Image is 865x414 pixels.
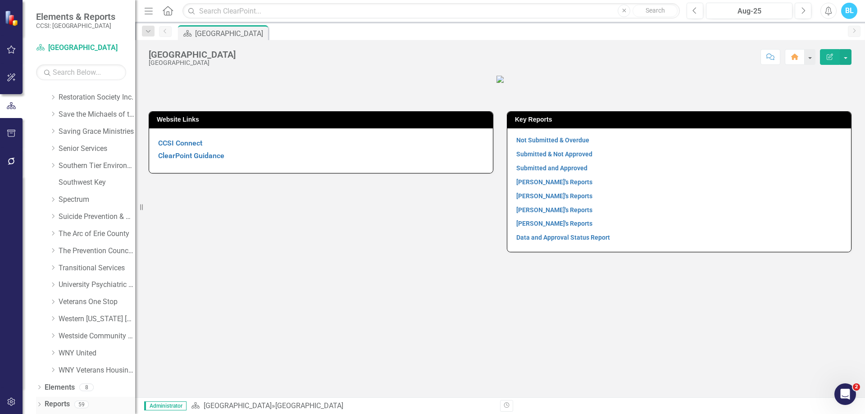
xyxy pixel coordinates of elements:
[516,178,592,186] a: [PERSON_NAME]'s Reports
[59,92,135,103] a: Restoration Society Inc.
[158,139,202,147] a: CCSI Connect
[516,150,592,158] a: Submitted & Not Approved
[74,400,89,408] div: 59
[59,365,135,376] a: WNY Veterans Housing Coalition
[516,234,610,241] a: Data and Approval Status Report
[59,212,135,222] a: Suicide Prevention & Crisis Services
[144,401,187,410] span: Administrator
[841,3,857,19] button: BL
[853,383,860,391] span: 2
[516,136,589,144] a: Not Submitted & Overdue
[59,195,135,205] a: Spectrum
[59,348,135,359] a: WNY United
[275,401,343,410] div: [GEOGRAPHIC_DATA]
[59,177,135,188] a: Southwest Key
[709,6,789,17] div: Aug-25
[59,263,135,273] a: Transitional Services
[59,229,135,239] a: The Arc of Erie County
[45,382,75,393] a: Elements
[5,10,20,26] img: ClearPoint Strategy
[706,3,792,19] button: Aug-25
[646,7,665,14] span: Search
[79,383,94,391] div: 8
[36,11,115,22] span: Elements & Reports
[157,116,488,123] h3: Website Links
[59,297,135,307] a: Veterans One Stop
[834,383,856,405] iframe: Intercom live chat
[59,314,135,324] a: Western [US_STATE] [GEOGRAPHIC_DATA]
[195,28,266,39] div: [GEOGRAPHIC_DATA]
[149,50,236,59] div: [GEOGRAPHIC_DATA]
[515,116,847,123] h3: Key Reports
[149,59,236,66] div: [GEOGRAPHIC_DATA]
[45,399,70,409] a: Reports
[59,161,135,171] a: Southern Tier Environments for Living
[36,43,126,53] a: [GEOGRAPHIC_DATA]
[59,144,135,154] a: Senior Services
[36,22,115,29] small: CCSI: [GEOGRAPHIC_DATA]
[158,151,224,160] a: ClearPoint Guidance
[633,5,678,17] button: Search
[191,401,493,411] div: »
[59,246,135,256] a: The Prevention Council of Erie County
[36,64,126,80] input: Search Below...
[516,192,592,200] a: [PERSON_NAME]'s Reports
[59,280,135,290] a: University Psychiatric Practice
[59,109,135,120] a: Save the Michaels of the World
[59,331,135,341] a: Westside Community Svces
[516,220,592,227] a: [PERSON_NAME]'s Reports
[516,164,587,172] a: Submitted and Approved
[182,3,680,19] input: Search ClearPoint...
[496,76,504,83] img: ECDMH%20Logo%20png.PNG
[204,401,272,410] a: [GEOGRAPHIC_DATA]
[59,127,135,137] a: Saving Grace Ministries
[516,206,592,214] a: [PERSON_NAME]'s Reports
